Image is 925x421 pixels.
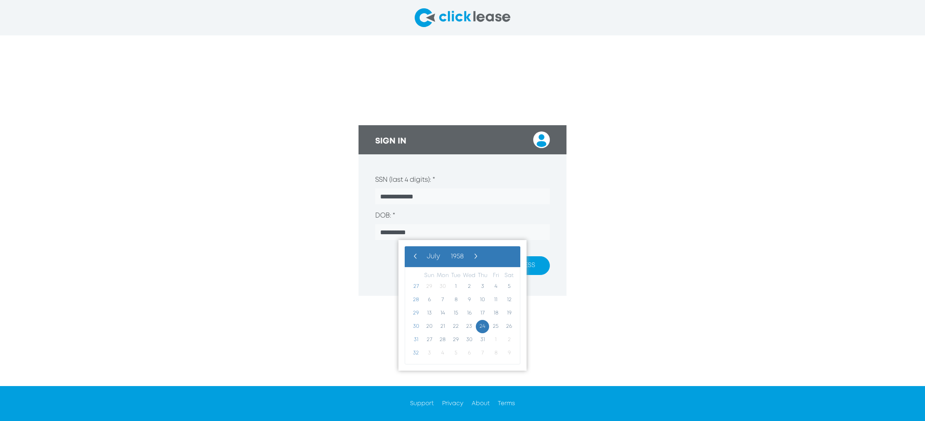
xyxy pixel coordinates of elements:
span: 31 [476,333,489,347]
span: 4 [489,280,502,293]
span: 27 [423,333,436,347]
span: 9 [502,347,516,360]
span: 15 [449,307,462,320]
span: 1 [489,333,502,347]
span: 32 [409,347,423,360]
img: clicklease logo [415,8,510,27]
span: 29 [449,333,462,347]
span: 24 [476,320,489,333]
span: 30 [409,320,423,333]
a: Support [410,401,434,406]
span: 13 [423,307,436,320]
span: 6 [462,347,476,360]
span: 9 [462,293,476,307]
span: 14 [436,307,449,320]
label: SSN (last 4 digits): * [375,175,435,185]
span: 16 [462,307,476,320]
a: About [472,401,490,406]
th: weekday [462,272,476,280]
a: Terms [498,401,515,406]
img: login user [533,131,550,148]
span: 21 [436,320,449,333]
span: 2 [502,333,516,347]
span: 18 [489,307,502,320]
span: 12 [502,293,516,307]
span: 29 [409,307,423,320]
th: weekday [502,272,516,280]
span: 30 [436,280,449,293]
th: weekday [449,272,462,280]
button: July [421,250,445,263]
span: 11 [489,293,502,307]
span: 25 [489,320,502,333]
span: 10 [476,293,489,307]
span: 8 [489,347,502,360]
bs-datepicker-container: calendar [398,240,527,371]
span: 3 [476,280,489,293]
button: ‹ [409,250,421,263]
span: 30 [462,333,476,347]
span: July [427,253,440,260]
span: 5 [449,347,462,360]
span: 20 [423,320,436,333]
bs-datepicker-navigation-view: ​ ​ ​ [409,252,482,258]
th: weekday [423,272,436,280]
button: › [469,250,482,263]
span: 28 [409,293,423,307]
span: 4 [436,347,449,360]
span: 5 [502,280,516,293]
span: 28 [436,333,449,347]
span: 29 [423,280,436,293]
th: weekday [476,272,489,280]
span: 19 [502,307,516,320]
span: 23 [462,320,476,333]
span: 2 [462,280,476,293]
span: 1 [449,280,462,293]
h3: SIGN IN [375,136,406,146]
th: weekday [489,272,502,280]
button: 1958 [445,250,469,263]
th: weekday [436,272,449,280]
label: DOB: * [375,211,395,221]
span: 7 [476,347,489,360]
span: 6 [423,293,436,307]
span: 8 [449,293,462,307]
span: 22 [449,320,462,333]
span: 3 [423,347,436,360]
span: 17 [476,307,489,320]
span: 27 [409,280,423,293]
span: 1958 [451,253,464,260]
span: 26 [502,320,516,333]
span: 31 [409,333,423,347]
span: 7 [436,293,449,307]
a: Privacy [442,401,463,406]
